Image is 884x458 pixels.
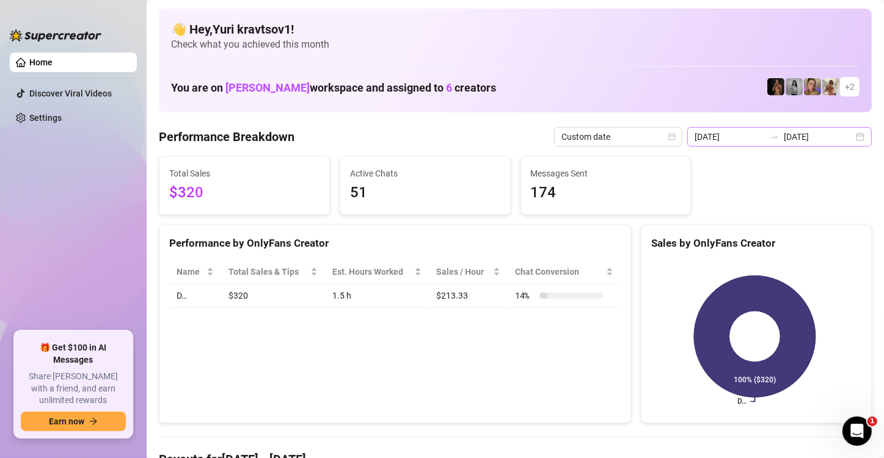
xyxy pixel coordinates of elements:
[784,130,853,144] input: End date
[695,130,764,144] input: Start date
[350,181,500,205] span: 51
[804,78,821,95] img: Cherry
[228,265,307,278] span: Total Sales & Tips
[169,167,320,180] span: Total Sales
[668,133,676,140] span: calendar
[89,417,98,426] span: arrow-right
[221,284,324,308] td: $320
[822,78,839,95] img: Green
[508,260,621,284] th: Chat Conversion
[845,80,855,93] span: + 2
[159,128,294,145] h4: Performance Breakdown
[29,57,53,67] a: Home
[171,81,496,95] h1: You are on workspace and assigned to creators
[325,284,429,308] td: 1.5 h
[786,78,803,95] img: A
[350,167,500,180] span: Active Chats
[10,29,101,42] img: logo-BBDzfeDw.svg
[21,371,126,407] span: Share [PERSON_NAME] with a friend, and earn unlimited rewards
[868,416,877,426] span: 1
[769,132,779,142] span: swap-right
[29,113,62,123] a: Settings
[169,181,320,205] span: $320
[531,167,681,180] span: Messages Sent
[221,260,324,284] th: Total Sales & Tips
[561,128,675,146] span: Custom date
[225,81,310,94] span: [PERSON_NAME]
[515,265,604,278] span: Chat Conversion
[21,412,126,431] button: Earn nowarrow-right
[332,265,412,278] div: Est. Hours Worked
[21,342,126,366] span: 🎁 Get $100 in AI Messages
[177,265,204,278] span: Name
[436,265,491,278] span: Sales / Hour
[769,132,779,142] span: to
[651,235,861,252] div: Sales by OnlyFans Creator
[169,284,221,308] td: D…
[429,284,508,308] td: $213.33
[169,235,621,252] div: Performance by OnlyFans Creator
[171,21,860,38] h4: 👋 Hey, Yuri kravtsov1 !
[29,89,112,98] a: Discover Viral Videos
[737,398,747,406] text: D…
[171,38,860,51] span: Check what you achieved this month
[429,260,508,284] th: Sales / Hour
[531,181,681,205] span: 174
[446,81,452,94] span: 6
[842,416,872,446] iframe: Intercom live chat
[169,260,221,284] th: Name
[49,416,84,426] span: Earn now
[767,78,784,95] img: D
[515,289,535,302] span: 14 %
